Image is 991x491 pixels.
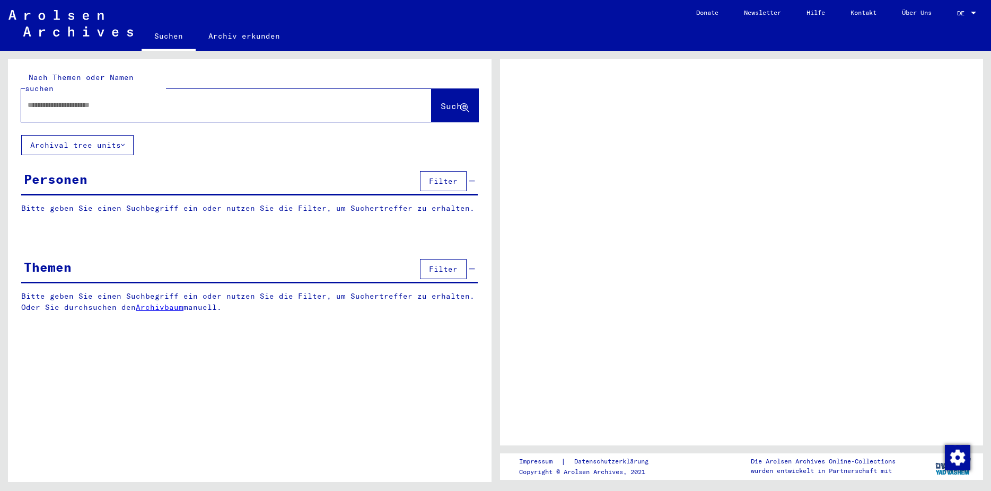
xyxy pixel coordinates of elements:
mat-label: Nach Themen oder Namen suchen [25,73,134,93]
div: | [519,456,661,467]
img: Zustimmung ändern [945,445,970,470]
button: Suche [432,89,478,122]
a: Impressum [519,456,561,467]
button: Filter [420,259,467,279]
img: Arolsen_neg.svg [8,10,133,37]
button: Filter [420,171,467,191]
span: Filter [429,176,458,186]
div: Personen [24,169,87,189]
p: wurden entwickelt in Partnerschaft mit [751,466,896,476]
span: Filter [429,264,458,274]
div: Zustimmung ändern [944,444,970,470]
img: yv_logo.png [933,453,973,479]
p: Copyright © Arolsen Archives, 2021 [519,467,661,477]
a: Suchen [142,23,196,51]
div: Themen [24,257,72,276]
span: Suche [441,101,467,111]
p: Bitte geben Sie einen Suchbegriff ein oder nutzen Sie die Filter, um Suchertreffer zu erhalten. [21,203,478,214]
a: Archiv erkunden [196,23,293,49]
a: Archivbaum [136,302,183,312]
a: Datenschutzerklärung [566,456,661,467]
button: Archival tree units [21,135,134,155]
p: Bitte geben Sie einen Suchbegriff ein oder nutzen Sie die Filter, um Suchertreffer zu erhalten. O... [21,291,478,313]
span: DE [957,10,969,17]
p: Die Arolsen Archives Online-Collections [751,457,896,466]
